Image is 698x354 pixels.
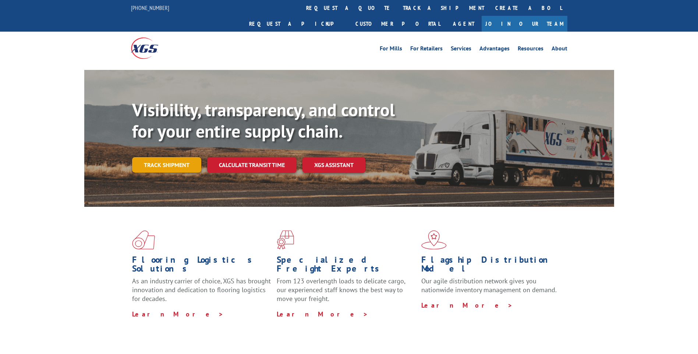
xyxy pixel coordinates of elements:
a: Agent [446,16,482,32]
a: Request a pickup [244,16,350,32]
b: Visibility, transparency, and control for your entire supply chain. [132,98,395,142]
p: From 123 overlength loads to delicate cargo, our experienced staff knows the best way to move you... [277,277,416,309]
a: Track shipment [132,157,201,173]
h1: Flooring Logistics Solutions [132,255,271,277]
a: Calculate transit time [207,157,297,173]
span: As an industry carrier of choice, XGS has brought innovation and dedication to flooring logistics... [132,277,271,303]
a: About [552,46,567,54]
a: Join Our Team [482,16,567,32]
span: Our agile distribution network gives you nationwide inventory management on demand. [421,277,557,294]
a: Advantages [479,46,510,54]
a: XGS ASSISTANT [302,157,365,173]
a: Learn More > [132,310,224,318]
a: Customer Portal [350,16,446,32]
a: [PHONE_NUMBER] [131,4,169,11]
a: Services [451,46,471,54]
img: xgs-icon-total-supply-chain-intelligence-red [132,230,155,249]
a: For Mills [380,46,402,54]
h1: Specialized Freight Experts [277,255,416,277]
img: xgs-icon-flagship-distribution-model-red [421,230,447,249]
h1: Flagship Distribution Model [421,255,560,277]
a: For Retailers [410,46,443,54]
a: Learn More > [421,301,513,309]
a: Resources [518,46,543,54]
img: xgs-icon-focused-on-flooring-red [277,230,294,249]
a: Learn More > [277,310,368,318]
